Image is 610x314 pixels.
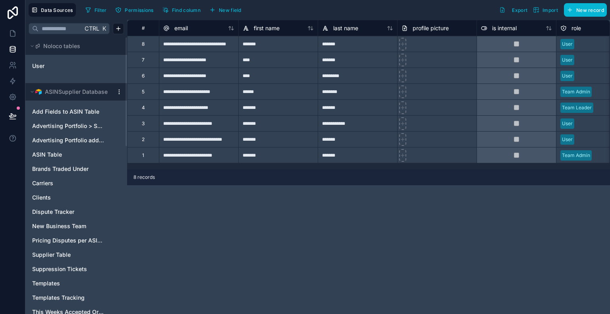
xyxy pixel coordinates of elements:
span: role [571,24,581,32]
div: Team Admin [562,152,590,159]
div: Advertising Portfolio > Supplier Map [29,120,124,132]
span: first name [254,24,280,32]
button: Noloco tables [29,41,119,52]
a: Dispute Tracker [32,208,104,216]
span: Data Sources [41,7,73,13]
div: Templates Tracking [29,291,124,304]
div: 8 [142,41,145,47]
a: Advertising Portfolio additional spend [32,136,104,144]
a: Pricing Disputes per ASINs [32,236,104,244]
div: Clients [29,191,124,204]
div: Advertising Portfolio additional spend [29,134,124,147]
div: 5 [142,89,145,95]
button: Import [530,3,561,17]
div: Brands Traded Under [29,163,124,175]
span: profile picture [413,24,449,32]
button: Airtable LogoASINSupplier Database [29,86,113,97]
span: New field [219,7,241,13]
span: Clients [32,194,51,202]
span: is internal [492,24,517,32]
span: Export [512,7,527,13]
a: Suppression Tickets [32,265,104,273]
a: Brands Traded Under [32,165,104,173]
span: Dispute Tracker [32,208,74,216]
span: email [174,24,188,32]
div: User [562,56,573,64]
span: Supplier Table [32,251,71,259]
a: Templates Tracking [32,294,104,302]
button: New field [207,4,244,16]
a: New Business Team [32,222,104,230]
div: Supplier Table [29,248,124,261]
a: New record [561,3,607,17]
span: Templates [32,279,60,287]
span: Filter [95,7,107,13]
span: Brands Traded Under [32,165,89,173]
span: ASIN Table [32,151,62,159]
div: User [562,120,573,127]
div: # [133,25,153,31]
div: User [562,136,573,143]
span: Find column [172,7,201,13]
div: 7 [142,57,145,63]
span: K [101,26,107,31]
span: Import [542,7,558,13]
div: User [562,41,573,48]
button: New record [564,3,607,17]
div: New Business Team [29,220,124,233]
div: 6 [142,73,145,79]
a: Templates [32,279,104,287]
span: Ctrl [84,23,100,33]
span: Add Fields to ASIN Table [32,108,99,116]
div: Dispute Tracker [29,205,124,218]
div: User [562,72,573,79]
span: Templates Tracking [32,294,85,302]
span: Carriers [32,179,53,187]
img: Airtable Logo [35,89,42,95]
button: Export [496,3,530,17]
button: Permissions [112,4,156,16]
a: User [32,62,97,70]
div: Pricing Disputes per ASINs [29,234,124,247]
span: User [32,62,44,70]
span: New Business Team [32,222,86,230]
div: 1 [142,152,144,159]
span: ASINSupplier Database [45,88,108,96]
span: Suppression Tickets [32,265,87,273]
a: Permissions [112,4,159,16]
div: User [29,60,124,72]
div: Suppression Tickets [29,263,124,275]
button: Find column [160,4,203,16]
div: Carriers [29,177,124,190]
div: Templates [29,277,124,290]
button: Filter [82,4,110,16]
span: Permissions [125,7,153,13]
a: Carriers [32,179,104,187]
a: Clients [32,194,104,202]
span: 8 records [133,174,155,180]
span: last name [333,24,358,32]
div: 4 [142,105,145,111]
div: Team Leader [562,104,592,111]
div: 3 [142,120,145,127]
a: Add Fields to ASIN Table [32,108,104,116]
div: Add Fields to ASIN Table [29,105,124,118]
span: New record [576,7,604,13]
a: ASIN Table [32,151,104,159]
div: 2 [142,136,145,143]
div: ASIN Table [29,148,124,161]
a: Supplier Table [32,251,104,259]
div: Team Admin [562,88,590,95]
a: Advertising Portfolio > Supplier Map [32,122,104,130]
span: Noloco tables [43,42,80,50]
button: Data Sources [29,3,76,17]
